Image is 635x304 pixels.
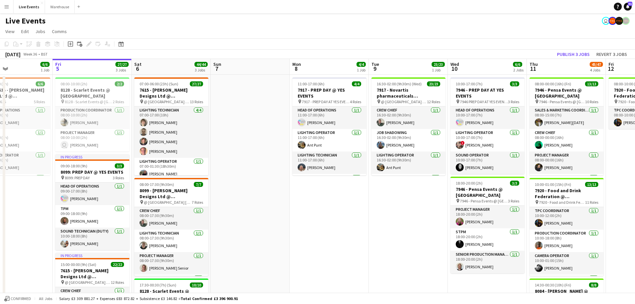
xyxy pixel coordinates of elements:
[609,17,616,25] app-user-avatar: Alex Gill
[615,17,623,25] app-user-avatar: Production Managers
[602,17,610,25] app-user-avatar: Eden Hopkins
[22,52,38,57] span: Week 36
[181,296,238,301] span: Total Confirmed £3 396 900.91
[59,296,238,301] div: Salary £3 309 881.27 + Expenses £83 872.82 + Subsistence £3 146.82 =
[594,50,630,59] button: Revert 3 jobs
[49,27,69,36] a: Comms
[35,28,45,34] span: Jobs
[5,16,46,26] h1: Live Events
[19,27,31,36] a: Edit
[33,27,48,36] a: Jobs
[3,27,17,36] a: View
[622,17,630,25] app-user-avatar: Production Managers
[45,0,75,13] button: Warehouse
[554,50,592,59] button: Publish 3 jobs
[3,295,32,302] button: Confirmed
[628,2,632,6] span: 51
[41,52,48,57] div: BST
[5,28,15,34] span: View
[52,28,67,34] span: Comms
[11,296,31,301] span: Confirmed
[5,51,21,58] div: [DATE]
[14,0,45,13] button: Live Events
[624,3,632,11] a: 51
[38,296,54,301] span: All jobs
[21,28,29,34] span: Edit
